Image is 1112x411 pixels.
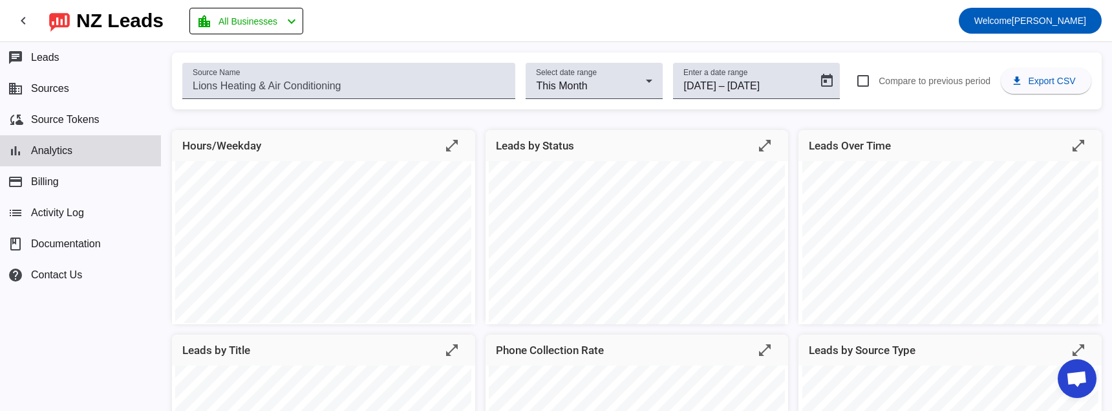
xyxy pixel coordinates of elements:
mat-card-title: Hours/Weekday [182,137,261,155]
mat-card-title: Leads by Source Type [809,341,915,359]
mat-icon: payment [8,174,23,190]
input: Lions Heating & Air Conditioning [193,78,505,94]
span: Activity Log [31,207,84,219]
input: Start date [683,78,716,94]
span: book [8,236,23,252]
mat-card-title: Leads by Status [496,137,574,155]
a: Open chat [1058,359,1096,398]
mat-card-title: Leads Over Time [809,137,891,155]
span: Export CSV [1028,76,1075,86]
span: Documentation [31,238,101,250]
img: logo [49,10,70,32]
mat-icon: open_in_full [757,342,773,358]
span: Source Tokens [31,114,100,126]
span: – [719,78,725,94]
mat-icon: open_in_full [444,138,460,153]
div: NZ Leads [76,12,164,30]
button: All Businesses [189,8,303,34]
mat-icon: download [1011,75,1023,87]
mat-icon: open_in_full [1071,138,1086,153]
mat-icon: open_in_full [757,138,773,153]
mat-icon: location_city [197,14,212,29]
span: All Businesses [219,12,277,30]
mat-icon: cloud_sync [8,112,23,128]
mat-card-title: Phone Collection Rate [496,341,604,359]
mat-label: Select date range [536,69,597,77]
mat-icon: open_in_full [444,342,460,358]
span: Welcome [974,16,1012,26]
mat-card-title: Leads by Title [182,341,250,359]
mat-icon: chevron_left [284,14,299,29]
mat-label: Enter a date range [683,69,747,77]
span: Compare to previous period [879,76,990,86]
mat-icon: chevron_left [16,13,31,28]
span: This Month [536,80,587,91]
span: Leads [31,52,59,63]
button: Export CSV [1001,68,1091,94]
span: Sources [31,83,69,94]
button: Welcome[PERSON_NAME] [959,8,1102,34]
mat-icon: business [8,81,23,96]
mat-icon: help [8,267,23,283]
span: Analytics [31,145,72,157]
span: Contact Us [31,269,82,281]
mat-icon: list [8,205,23,221]
mat-label: Source Name [193,69,240,77]
span: Billing [31,176,59,188]
mat-icon: open_in_full [1071,342,1086,358]
mat-icon: chat [8,50,23,65]
button: Open calendar [814,68,840,94]
mat-icon: bar_chart [8,143,23,159]
input: End date [727,78,789,94]
span: [PERSON_NAME] [974,12,1086,30]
